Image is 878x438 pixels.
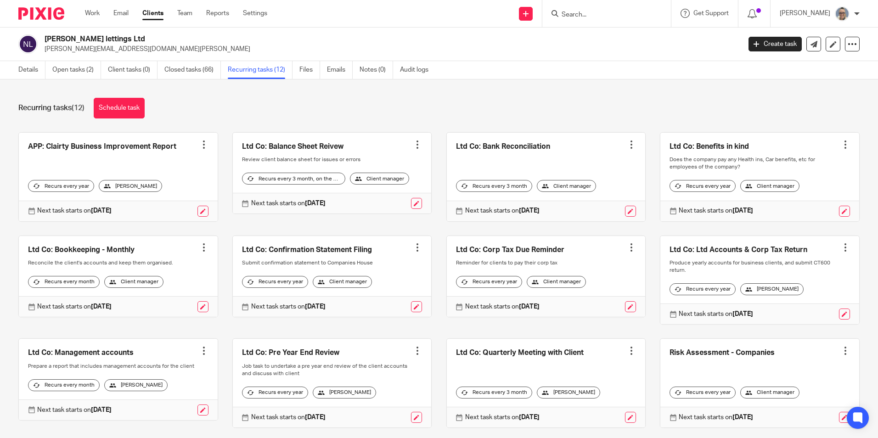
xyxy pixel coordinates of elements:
div: Client manager [104,276,163,288]
div: Client manager [313,276,372,288]
p: Next task starts on [37,302,112,311]
span: Get Support [693,10,729,17]
div: Client manager [527,276,586,288]
a: Recurring tasks (12) [228,61,293,79]
a: Client tasks (0) [108,61,158,79]
p: Next task starts on [465,302,540,311]
div: Recurs every year [456,276,522,288]
div: Recurs every year [670,283,736,295]
h1: Recurring tasks [18,103,84,113]
strong: [DATE] [519,208,540,214]
div: Recurs every year [670,387,736,399]
div: [PERSON_NAME] [740,283,804,295]
strong: [DATE] [732,414,753,421]
div: Recurs every month [28,379,100,391]
p: Next task starts on [251,199,326,208]
div: Recurs every year [670,180,736,192]
div: Client manager [350,173,409,185]
p: Next task starts on [37,206,112,215]
div: Client manager [537,180,596,192]
div: [PERSON_NAME] [104,379,168,391]
div: Recurs every 3 month, on the second workday [242,173,345,185]
strong: [DATE] [91,407,112,413]
strong: [DATE] [519,414,540,421]
div: Recurs every year [28,180,94,192]
img: Pixie [18,7,64,20]
a: Create task [749,37,802,51]
a: Clients [142,9,163,18]
p: Next task starts on [465,206,540,215]
a: Team [177,9,192,18]
a: Closed tasks (66) [164,61,221,79]
a: Email [113,9,129,18]
a: Details [18,61,45,79]
a: Work [85,9,100,18]
div: Recurs every 3 month [456,387,532,399]
p: Next task starts on [679,413,753,422]
strong: [DATE] [732,311,753,317]
a: Audit logs [400,61,435,79]
p: Next task starts on [679,206,753,215]
div: Client manager [740,180,799,192]
a: Reports [206,9,229,18]
img: svg%3E [18,34,38,54]
a: Settings [243,9,267,18]
p: [PERSON_NAME] [780,9,830,18]
input: Search [561,11,643,19]
span: (12) [72,104,84,112]
p: Next task starts on [465,413,540,422]
strong: [DATE] [305,303,326,310]
div: Recurs every 3 month [456,180,532,192]
div: [PERSON_NAME] [313,387,376,399]
strong: [DATE] [305,200,326,207]
p: Next task starts on [679,309,753,319]
strong: [DATE] [91,208,112,214]
div: Recurs every year [242,387,308,399]
strong: [DATE] [305,414,326,421]
p: [PERSON_NAME][EMAIL_ADDRESS][DOMAIN_NAME][PERSON_NAME] [45,45,735,54]
strong: [DATE] [732,208,753,214]
p: Next task starts on [251,413,326,422]
div: [PERSON_NAME] [99,180,162,192]
div: Client manager [740,387,799,399]
a: Open tasks (2) [52,61,101,79]
p: Next task starts on [251,302,326,311]
h2: [PERSON_NAME] lettings Ltd [45,34,597,44]
a: Emails [327,61,353,79]
div: Recurs every year [242,276,308,288]
strong: [DATE] [519,303,540,310]
a: Files [299,61,320,79]
strong: [DATE] [91,303,112,310]
img: Website%20Headshot.png [835,6,850,21]
div: Recurs every month [28,276,100,288]
a: Notes (0) [360,61,393,79]
div: [PERSON_NAME] [537,387,600,399]
a: Schedule task [94,98,145,118]
p: Next task starts on [37,405,112,415]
